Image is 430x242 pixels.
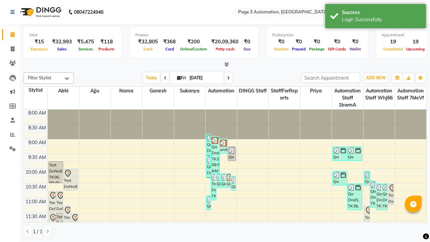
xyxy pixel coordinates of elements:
[221,174,226,188] div: Qa Dnd3, TK31, 10:10 AM-10:40 AM, Hair cut Below 12 years (Boy)
[74,3,103,22] b: 08047224946
[388,184,393,205] div: Test DoNotDelete, TK20, 10:30 AM-11:15 AM, Hair Cut-Men
[216,174,221,188] div: Qa Dnd3, TK30, 10:10 AM-10:40 AM, Hair cut Below 12 years (Boy)
[111,87,142,95] span: Nama
[332,87,363,109] span: Automation Staff 1bwmA
[382,184,388,210] div: Qa Dnd3, TK37, 10:30 AM-11:25 AM, Special Hair Wash- Men
[272,47,290,51] span: Voucher
[348,38,362,46] div: ₹0
[326,38,348,46] div: ₹0
[228,147,236,161] div: Qa Dnd3, TK24, 09:15 AM-09:45 AM, Hair cut Below 12 years (Boy)
[364,73,387,83] button: ADD NEW
[333,147,347,161] div: Qa Dnd3, TK24, 09:15 AM-09:45 AM, Hair cut Below 12 years (Boy)
[207,196,211,210] div: Qa Dnd3, TK39, 10:55 AM-11:25 AM, Hair cut Below 12 years (Boy)
[164,47,176,51] span: Card
[214,47,236,51] span: Petty cash
[272,38,290,46] div: ₹0
[206,87,237,95] span: Automation
[307,38,326,46] div: ₹0
[29,32,116,38] div: Total
[29,47,49,51] span: Expenses
[364,206,370,235] div: Test DoNotDelete, TK20, 11:15 AM-12:15 PM, Hair Cut-Women
[404,47,426,51] span: Upcoming
[161,38,178,46] div: ₹368
[142,87,174,95] span: Ganesh
[300,87,332,95] span: Priya
[220,139,227,153] div: undefined, TK21, 09:00 AM-09:30 AM, Hair cut Below 12 years (Boy)
[207,134,211,156] div: Qa Dnd3, TK22, 08:50 AM-09:35 AM, Hair Cut-Men
[348,47,362,51] span: Wallet
[333,171,347,185] div: Qa Dnd3, TK28, 10:05 AM-10:35 AM, Hair cut Below 12 years (Boy)
[75,38,97,46] div: ₹5,475
[290,47,307,51] span: Prepaid
[55,47,69,51] span: Sales
[48,87,79,95] span: Abhi
[404,38,426,46] div: 19
[142,47,155,51] span: Cash
[97,38,116,46] div: ₹118
[71,213,78,235] div: Test DoNotDelete, TK12, 11:30 AM-12:15 PM, Hair Cut-Men
[49,162,63,183] div: Test DoNotDelete, TK06, 09:45 AM-10:30 AM, Hair Cut-Men
[363,87,395,102] span: Automation Staff WhJ66
[24,87,47,94] div: Stylist
[342,9,421,16] div: Success
[348,184,362,210] div: Qa Dnd3, TK38, 10:30 AM-11:25 AM, Special Hair Wash- Men
[27,139,47,146] div: 9:00 AM
[27,154,47,161] div: 9:30 AM
[211,137,219,173] div: Qa Dnd3, TK23, 08:55 AM-10:10 AM, Hair Cut By Expert-Men,Hair Cut-Men
[366,75,386,80] span: ADD NEW
[79,87,111,95] span: Ajju
[28,75,51,80] span: Filter Stylist
[49,213,55,242] div: Test DoNotDelete, TK07, 11:30 AM-12:30 PM, Hair Cut-Women
[290,38,307,46] div: ₹0
[242,47,252,51] span: Due
[49,191,55,212] div: Test DoNotDelete, TK07, 10:45 AM-11:30 AM, Hair Cut-Men
[178,38,209,46] div: ₹200
[17,3,63,22] img: logo
[27,124,47,131] div: 8:30 AM
[174,87,205,95] span: Sukanya
[24,184,47,191] div: 10:30 AM
[143,73,160,83] span: Today
[231,176,235,190] div: Qa Dnd3, TK32, 10:15 AM-10:45 AM, Hair cut Below 12 years (Boy)
[395,87,427,102] span: Automation Staff 7MeVf
[209,38,241,46] div: ₹20,09,360
[63,169,78,190] div: Test DoNotDelete, TK15, 10:00 AM-10:45 AM, Hair Cut-Men
[301,73,360,83] input: Search Appointment
[135,32,253,38] div: Finance
[307,47,326,51] span: Package
[269,87,300,102] span: StaffForReports
[207,157,211,178] div: Qa Dnd3, TK26, 09:35 AM-10:20 AM, Hair Cut-Men
[241,38,253,46] div: ₹0
[33,228,42,235] span: 1 / 1
[226,174,231,188] div: Qa Dnd3, TK29, 10:10 AM-10:40 AM, Hair cut Below 12 years (Boy)
[77,47,95,51] span: Services
[187,73,221,83] input: 2025-10-03
[135,38,161,46] div: ₹32,805
[382,47,404,51] span: Completed
[56,191,63,212] div: Test DoNotDelete, TK14, 10:45 AM-11:30 AM, Hair Cut-Men
[27,110,47,117] div: 8:00 AM
[342,16,421,23] div: Login Successfully.
[56,213,63,235] div: Test DoNotDelete, TK03, 11:30 AM-12:15 PM, Hair Cut-Men
[382,38,404,46] div: 19
[24,213,47,220] div: 11:30 AM
[348,147,362,161] div: Qa Dnd3, TK25, 09:15 AM-09:45 AM, Hair Cut By Expert-Men
[272,32,362,38] div: Redemption
[24,198,47,205] div: 11:00 AM
[97,47,116,51] span: Products
[370,181,376,207] div: Qa Dnd3, TK35, 10:25 AM-11:20 AM, Special Hair Wash- Men
[178,47,209,51] span: Online/Custom
[326,47,348,51] span: Gift Cards
[29,38,49,46] div: ₹15
[49,38,75,46] div: ₹32,993
[237,87,268,95] span: DINGG Staff
[24,169,47,176] div: 10:00 AM
[63,206,70,227] div: Test DoNotDelete, TK11, 11:15 AM-12:00 PM, Hair Cut-Men
[175,75,187,80] span: Fri
[364,171,370,185] div: Qa Dnd3, TK27, 10:05 AM-10:35 AM, Hair cut Below 12 years (Boy)
[211,174,216,200] div: Test DoNotDelete, TK34, 10:10 AM-11:05 AM, Special Hair Wash- Men
[376,184,382,210] div: Qa Dnd3, TK36, 10:30 AM-11:25 AM, Special Hair Wash- Men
